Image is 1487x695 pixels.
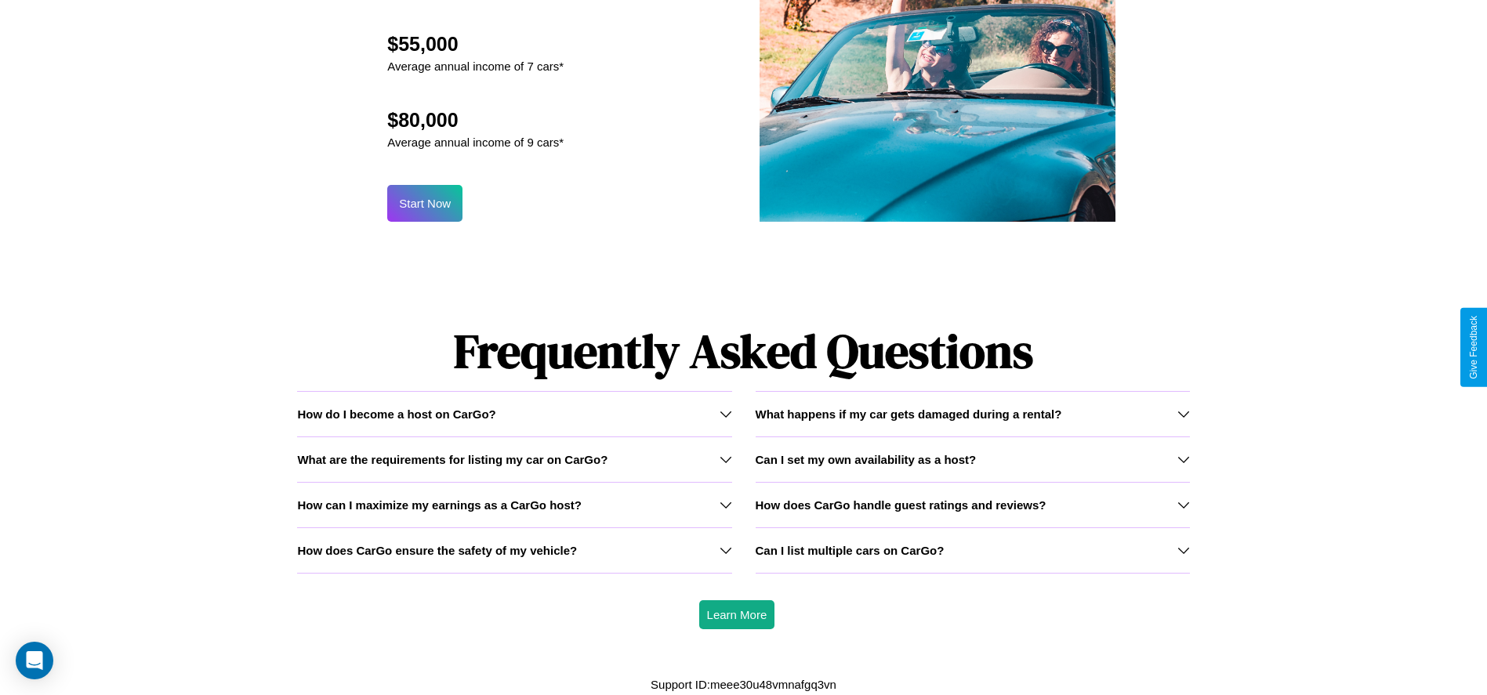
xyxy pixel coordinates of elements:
[756,544,945,557] h3: Can I list multiple cars on CarGo?
[387,56,564,77] p: Average annual income of 7 cars*
[651,674,836,695] p: Support ID: meee30u48vmnafgq3vn
[756,498,1046,512] h3: How does CarGo handle guest ratings and reviews?
[387,185,462,222] button: Start Now
[297,498,582,512] h3: How can I maximize my earnings as a CarGo host?
[756,407,1062,421] h3: What happens if my car gets damaged during a rental?
[297,407,495,421] h3: How do I become a host on CarGo?
[756,453,977,466] h3: Can I set my own availability as a host?
[16,642,53,679] div: Open Intercom Messenger
[297,311,1189,391] h1: Frequently Asked Questions
[1468,316,1479,379] div: Give Feedback
[699,600,775,629] button: Learn More
[387,33,564,56] h2: $55,000
[297,453,607,466] h3: What are the requirements for listing my car on CarGo?
[387,109,564,132] h2: $80,000
[387,132,564,153] p: Average annual income of 9 cars*
[297,544,577,557] h3: How does CarGo ensure the safety of my vehicle?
